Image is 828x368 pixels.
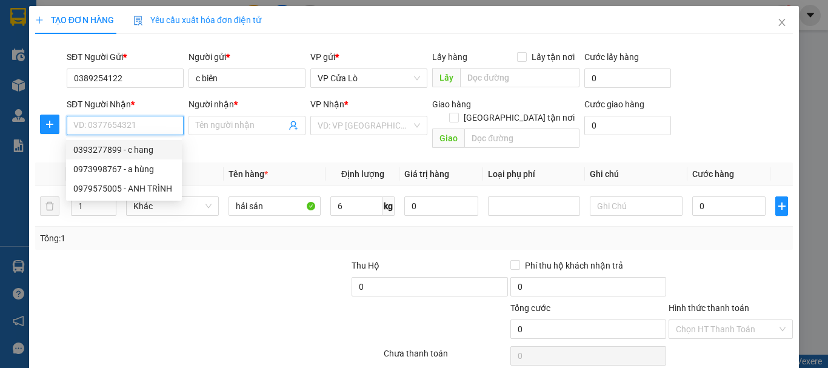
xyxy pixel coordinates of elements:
[776,201,787,211] span: plus
[289,121,298,130] span: user-add
[432,68,460,87] span: Lấy
[510,303,550,313] span: Tổng cước
[40,232,321,245] div: Tổng: 1
[382,196,395,216] span: kg
[460,68,579,87] input: Dọc đường
[777,18,787,27] span: close
[40,115,59,134] button: plus
[585,162,687,186] th: Ghi chú
[73,143,175,156] div: 0393277899 - c hang
[35,16,44,24] span: plus
[41,119,59,129] span: plus
[341,169,384,179] span: Định lượng
[133,16,143,25] img: icon
[669,303,749,313] label: Hình thức thanh toán
[113,45,507,60] li: Hotline: 02386655777, 02462925925, 0944789456
[459,111,579,124] span: [GEOGRAPHIC_DATA] tận nơi
[692,169,734,179] span: Cước hàng
[404,196,478,216] input: 0
[15,88,135,108] b: GỬI : VP Cửa Lò
[318,69,420,87] span: VP Cửa Lò
[765,6,799,40] button: Close
[310,50,427,64] div: VP gửi
[584,52,639,62] label: Cước lấy hàng
[73,162,175,176] div: 0973998767 - a hùng
[464,129,579,148] input: Dọc đường
[432,129,464,148] span: Giao
[133,197,211,215] span: Khác
[40,196,59,216] button: delete
[775,196,788,216] button: plus
[590,196,682,216] input: Ghi Chú
[113,30,507,45] li: [PERSON_NAME], [PERSON_NAME]
[15,15,76,76] img: logo.jpg
[527,50,579,64] span: Lấy tận nơi
[133,15,261,25] span: Yêu cầu xuất hóa đơn điện tử
[35,15,114,25] span: TẠO ĐƠN HÀNG
[584,69,671,88] input: Cước lấy hàng
[432,52,467,62] span: Lấy hàng
[584,116,671,135] input: Cước giao hàng
[404,169,449,179] span: Giá trị hàng
[67,98,184,111] div: SĐT Người Nhận
[66,140,182,159] div: 0393277899 - c hang
[189,98,305,111] div: Người nhận
[310,99,344,109] span: VP Nhận
[483,162,585,186] th: Loại phụ phí
[382,347,509,368] div: Chưa thanh toán
[352,261,379,270] span: Thu Hộ
[67,50,184,64] div: SĐT Người Gửi
[229,169,268,179] span: Tên hàng
[66,159,182,179] div: 0973998767 - a hùng
[189,50,305,64] div: Người gửi
[229,196,321,216] input: VD: Bàn, Ghế
[584,99,644,109] label: Cước giao hàng
[66,179,182,198] div: 0979575005 - ANH TRÌNH
[73,182,175,195] div: 0979575005 - ANH TRÌNH
[432,99,471,109] span: Giao hàng
[520,259,628,272] span: Phí thu hộ khách nhận trả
